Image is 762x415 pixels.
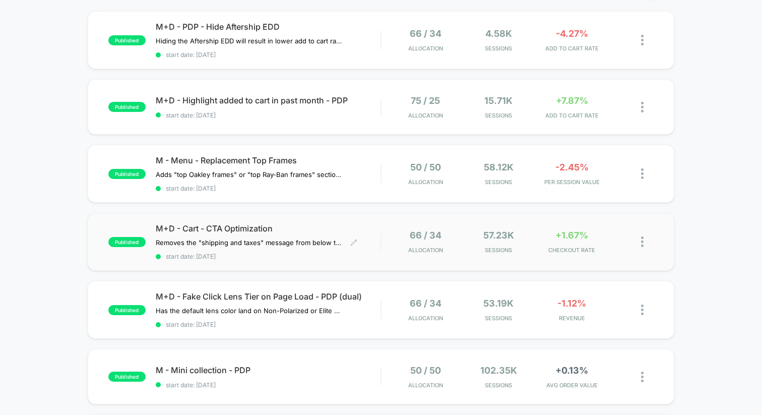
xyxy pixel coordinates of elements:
[408,247,443,254] span: Allocation
[108,305,146,315] span: published
[465,112,533,119] span: Sessions
[156,95,380,105] span: M+D - Highlight added to cart in past month - PDP
[556,95,588,106] span: +7.87%
[557,298,586,309] span: -1.12%
[408,179,443,186] span: Allocation
[156,223,380,233] span: M+D - Cart - CTA Optimization
[555,230,588,241] span: +1.67%
[538,112,606,119] span: ADD TO CART RATE
[485,28,512,39] span: 4.58k
[411,95,440,106] span: 75 / 25
[108,372,146,382] span: published
[156,185,380,192] span: start date: [DATE]
[641,102,644,112] img: close
[410,298,441,309] span: 66 / 34
[156,51,380,58] span: start date: [DATE]
[641,35,644,45] img: close
[410,28,441,39] span: 66 / 34
[156,37,343,45] span: Hiding the Aftership EDD will result in lower add to cart rate and conversion rate
[108,169,146,179] span: published
[156,239,343,247] span: Removes the "shipping and taxes" message from below the CTA and replaces it with message about re...
[156,170,343,179] span: Adds "top Oakley frames" or "top Ray-Ban frames" section to replacement lenses for Oakley and Ray...
[156,22,380,32] span: M+D - PDP - Hide Aftership EDD
[484,162,514,172] span: 58.12k
[408,315,443,322] span: Allocation
[538,382,606,389] span: AVG ORDER VALUE
[465,315,533,322] span: Sessions
[156,155,380,165] span: M - Menu - Replacement Top Frames
[156,111,380,119] span: start date: [DATE]
[465,382,533,389] span: Sessions
[156,381,380,389] span: start date: [DATE]
[156,291,380,302] span: M+D - Fake Click Lens Tier on Page Load - PDP (dual)
[538,315,606,322] span: REVENUE
[538,45,606,52] span: ADD TO CART RATE
[641,305,644,315] img: close
[465,45,533,52] span: Sessions
[465,247,533,254] span: Sessions
[556,28,588,39] span: -4.27%
[408,382,443,389] span: Allocation
[641,236,644,247] img: close
[108,102,146,112] span: published
[555,162,589,172] span: -2.45%
[408,45,443,52] span: Allocation
[465,179,533,186] span: Sessions
[410,365,441,376] span: 50 / 50
[410,162,441,172] span: 50 / 50
[538,179,606,186] span: PER SESSION VALUE
[108,35,146,45] span: published
[156,321,380,328] span: start date: [DATE]
[108,237,146,247] span: published
[538,247,606,254] span: CHECKOUT RATE
[484,95,513,106] span: 15.71k
[156,253,380,260] span: start date: [DATE]
[641,372,644,382] img: close
[483,298,514,309] span: 53.19k
[483,230,514,241] span: 57.23k
[555,365,588,376] span: +0.13%
[156,307,343,315] span: Has the default lens color land on Non-Polarized or Elite Polarized to see if that performs bette...
[480,365,517,376] span: 102.35k
[156,365,380,375] span: M - Mini collection - PDP
[641,168,644,179] img: close
[410,230,441,241] span: 66 / 34
[408,112,443,119] span: Allocation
